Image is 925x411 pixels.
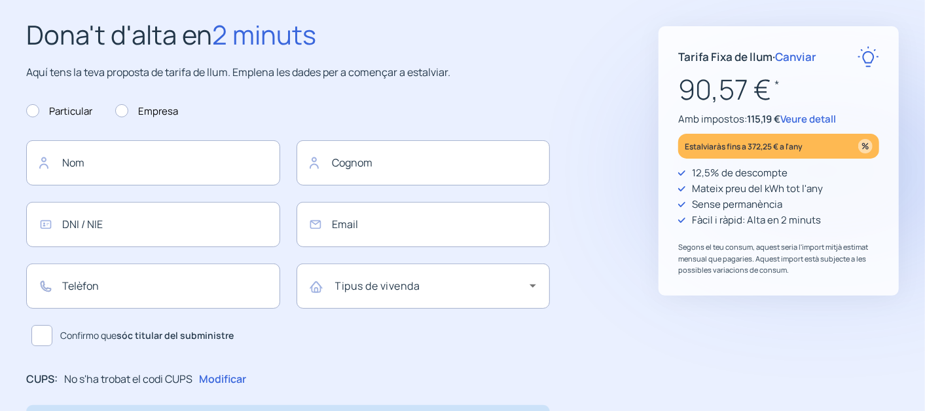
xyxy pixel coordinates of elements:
[692,181,823,197] p: Mateix preu del kWh tot l'any
[858,46,879,68] img: rate-E.svg
[212,16,316,52] span: 2 minuts
[60,328,234,343] span: Confirmo que
[115,104,178,119] label: Empresa
[775,49,816,64] span: Canviar
[692,197,782,212] p: Sense permanència
[780,112,836,126] span: Veure detall
[685,139,803,154] p: Estalviaràs fins a 372,25 € a l'any
[747,112,780,126] span: 115,19 €
[26,14,550,56] h2: Dona't d'alta en
[678,241,879,276] p: Segons el teu consum, aquest seria l'import mitjà estimat mensual que pagaries. Aquest import est...
[678,48,816,66] p: Tarifa Fixa de llum ·
[199,371,246,388] p: Modificar
[692,212,821,228] p: Fàcil i ràpid: Alta en 2 minuts
[64,371,192,388] p: No s'ha trobat el codi CUPS
[678,111,879,127] p: Amb impostos:
[26,371,58,388] p: CUPS:
[26,64,550,81] p: Aquí tens la teva proposta de tarifa de llum. Emplena les dades per a començar a estalviar.
[26,104,92,119] label: Particular
[117,329,234,342] b: sóc titular del subministre
[692,165,788,181] p: 12,5% de descompte
[678,68,879,111] p: 90,57 €
[335,279,420,293] mat-label: Tipus de vivenda
[858,139,873,153] img: percentage_icon.svg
